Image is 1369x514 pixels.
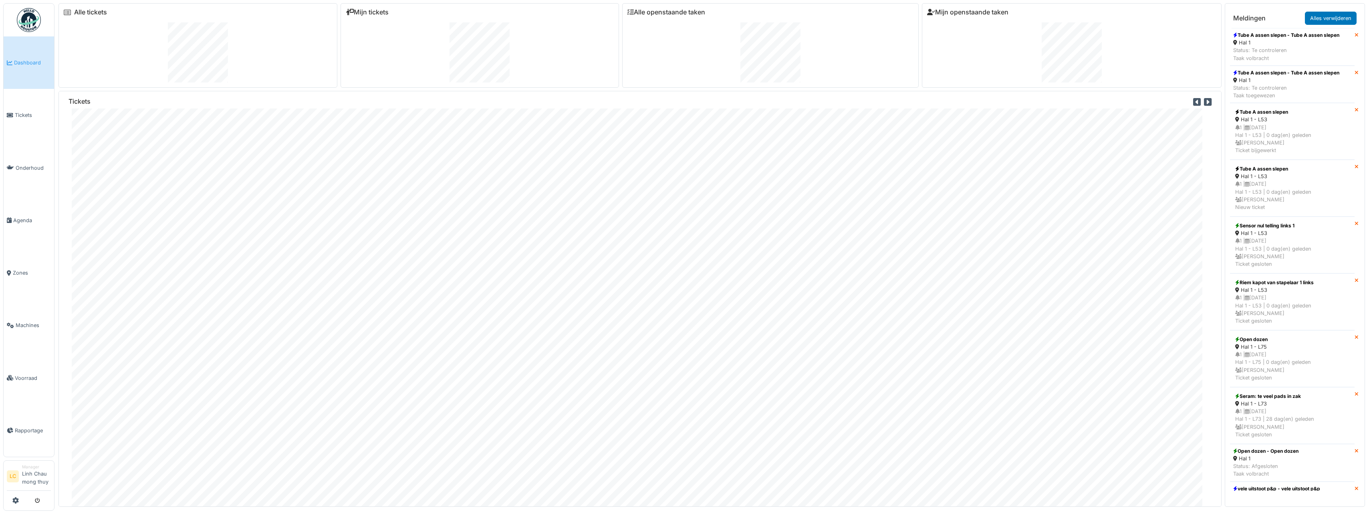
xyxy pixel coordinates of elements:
[7,464,51,491] a: LC ManagerLinh Chau mong thuy
[1235,165,1349,173] div: Tube A assen slepen
[1233,76,1339,84] div: Hal 1
[1235,408,1349,438] div: 1 | [DATE] Hal 1 - L73 | 28 dag(en) geleden [PERSON_NAME] Ticket gesloten
[4,89,54,141] a: Tickets
[4,404,54,457] a: Rapportage
[1235,229,1349,237] div: Hal 1 - L53
[15,427,51,434] span: Rapportage
[1235,400,1349,408] div: Hal 1 - L73
[16,164,51,172] span: Onderhoud
[15,374,51,382] span: Voorraad
[1230,330,1355,387] a: Open dozen Hal 1 - L75 1 |[DATE]Hal 1 - L75 | 0 dag(en) geleden [PERSON_NAME]Ticket gesloten
[1305,12,1357,25] a: Alles verwijderen
[1233,448,1298,455] div: Open dozen - Open dozen
[4,299,54,351] a: Machines
[15,111,51,119] span: Tickets
[1233,46,1339,62] div: Status: Te controleren Taak volbracht
[7,470,19,482] li: LC
[1235,124,1349,155] div: 1 | [DATE] Hal 1 - L53 | 0 dag(en) geleden [PERSON_NAME] Ticket bijgewerkt
[1235,286,1349,294] div: Hal 1 - L53
[1230,28,1355,66] a: Tube A assen slepen - Tube A assen slepen Hal 1 Status: Te controlerenTaak volbracht
[1233,485,1320,492] div: vele uitstoot p&p - vele uitstoot p&p
[13,269,51,277] span: Zones
[1230,444,1355,482] a: Open dozen - Open dozen Hal 1 Status: AfgeslotenTaak volbracht
[4,36,54,89] a: Dashboard
[1233,84,1339,99] div: Status: Te controleren Taak toegewezen
[17,8,41,32] img: Badge_color-CXgf-gQk.svg
[1230,66,1355,103] a: Tube A assen slepen - Tube A assen slepen Hal 1 Status: Te controlerenTaak toegewezen
[1230,103,1355,160] a: Tube A assen slepen Hal 1 - L53 1 |[DATE]Hal 1 - L53 | 0 dag(en) geleden [PERSON_NAME]Ticket bijg...
[69,98,91,105] h6: Tickets
[1235,294,1349,325] div: 1 | [DATE] Hal 1 - L53 | 0 dag(en) geleden [PERSON_NAME] Ticket gesloten
[1235,108,1349,116] div: Tube A assen slepen
[4,142,54,194] a: Onderhoud
[1235,336,1349,343] div: Open dozen
[1230,387,1355,444] a: Seram: te veel pads in zak Hal 1 - L73 1 |[DATE]Hal 1 - L73 | 28 dag(en) geleden [PERSON_NAME]Tic...
[1233,69,1339,76] div: Tube A assen slepen - Tube A assen slepen
[1235,180,1349,211] div: 1 | [DATE] Hal 1 - L53 | 0 dag(en) geleden [PERSON_NAME] Nieuw ticket
[1235,393,1349,400] div: Seram: te veel pads in zak
[22,464,51,470] div: Manager
[13,217,51,224] span: Agenda
[1233,32,1339,39] div: Tube A assen slepen - Tube A assen slepen
[346,8,389,16] a: Mijn tickets
[1233,14,1266,22] h6: Meldingen
[1235,116,1349,123] div: Hal 1 - L53
[1230,217,1355,273] a: Sensor nul telling links 1 Hal 1 - L53 1 |[DATE]Hal 1 - L53 | 0 dag(en) geleden [PERSON_NAME]Tick...
[4,352,54,404] a: Voorraad
[1235,173,1349,180] div: Hal 1 - L53
[1230,160,1355,217] a: Tube A assen slepen Hal 1 - L53 1 |[DATE]Hal 1 - L53 | 0 dag(en) geleden [PERSON_NAME]Nieuw ticket
[927,8,1008,16] a: Mijn openstaande taken
[1230,273,1355,330] a: Riem kapot van stapelaar 1 links Hal 1 - L53 1 |[DATE]Hal 1 - L53 | 0 dag(en) geleden [PERSON_NAM...
[1235,279,1349,286] div: Riem kapot van stapelaar 1 links
[14,59,51,66] span: Dashboard
[1235,343,1349,351] div: Hal 1 - L75
[1235,222,1349,229] div: Sensor nul telling links 1
[16,321,51,329] span: Machines
[1235,351,1349,381] div: 1 | [DATE] Hal 1 - L75 | 0 dag(en) geleden [PERSON_NAME] Ticket gesloten
[1233,455,1298,462] div: Hal 1
[1233,39,1339,46] div: Hal 1
[4,194,54,247] a: Agenda
[1233,462,1298,478] div: Status: Afgesloten Taak volbracht
[22,464,51,489] li: Linh Chau mong thuy
[1235,237,1349,268] div: 1 | [DATE] Hal 1 - L53 | 0 dag(en) geleden [PERSON_NAME] Ticket gesloten
[74,8,107,16] a: Alle tickets
[627,8,705,16] a: Alle openstaande taken
[4,247,54,299] a: Zones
